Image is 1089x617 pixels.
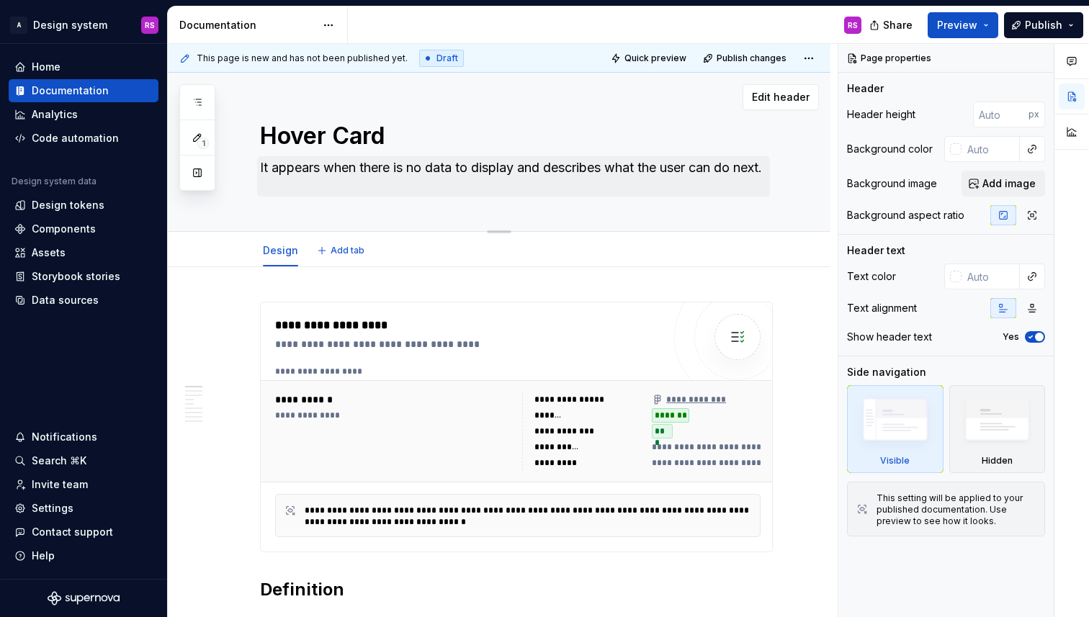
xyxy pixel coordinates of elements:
[880,455,910,467] div: Visible
[847,176,937,191] div: Background image
[1025,18,1062,32] span: Publish
[848,19,858,31] div: RS
[877,492,1036,527] div: This setting will be applied to your published documentation. Use preview to see how it looks.
[32,246,66,260] div: Assets
[32,501,73,515] div: Settings
[949,385,1046,473] div: Hidden
[9,289,158,312] a: Data sources
[9,217,158,240] a: Components
[32,198,104,212] div: Design tokens
[48,591,120,605] svg: Supernova Logo
[32,269,120,284] div: Storybook stories
[847,243,905,258] div: Header text
[263,244,298,256] a: Design
[9,521,158,544] button: Contact support
[9,473,158,496] a: Invite team
[313,240,371,261] button: Add tab
[847,365,926,379] div: Side navigation
[9,449,158,472] button: Search ⌘K
[12,176,97,187] div: Design system data
[937,18,977,32] span: Preview
[145,19,155,31] div: RS
[32,107,78,122] div: Analytics
[847,208,964,222] div: Background aspect ratio
[257,235,304,265] div: Design
[973,102,1028,127] input: Auto
[9,497,158,520] a: Settings
[962,171,1045,197] button: Add image
[847,81,884,96] div: Header
[9,241,158,264] a: Assets
[32,430,97,444] div: Notifications
[9,79,158,102] a: Documentation
[10,17,27,34] div: A
[436,53,458,64] span: Draft
[847,269,896,284] div: Text color
[1004,12,1083,38] button: Publish
[9,194,158,217] a: Design tokens
[32,549,55,563] div: Help
[752,90,810,104] span: Edit header
[32,131,119,145] div: Code automation
[847,301,917,315] div: Text alignment
[260,578,773,601] h2: Definition
[9,103,158,126] a: Analytics
[1003,331,1019,343] label: Yes
[962,264,1020,289] input: Auto
[699,48,793,68] button: Publish changes
[624,53,686,64] span: Quick preview
[32,84,109,98] div: Documentation
[3,9,164,40] button: ADesign systemRS
[33,18,107,32] div: Design system
[982,176,1036,191] span: Add image
[32,454,86,468] div: Search ⌘K
[862,12,922,38] button: Share
[257,119,770,153] textarea: Hover Card
[928,12,998,38] button: Preview
[197,138,209,149] span: 1
[962,136,1020,162] input: Auto
[32,293,99,307] div: Data sources
[606,48,693,68] button: Quick preview
[331,245,364,256] span: Add tab
[1028,109,1039,120] p: px
[982,455,1013,467] div: Hidden
[32,525,113,539] div: Contact support
[9,425,158,449] button: Notifications
[197,53,408,64] span: This page is new and has not been published yet.
[847,330,932,344] div: Show header text
[717,53,786,64] span: Publish changes
[257,156,770,197] textarea: It appears when there is no data to display and describes what the user can do next.
[847,385,944,473] div: Visible
[9,127,158,150] a: Code automation
[32,222,96,236] div: Components
[9,544,158,567] button: Help
[743,84,819,110] button: Edit header
[32,477,88,492] div: Invite team
[847,142,933,156] div: Background color
[883,18,913,32] span: Share
[179,18,315,32] div: Documentation
[32,60,60,74] div: Home
[9,55,158,78] a: Home
[9,265,158,288] a: Storybook stories
[847,107,915,122] div: Header height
